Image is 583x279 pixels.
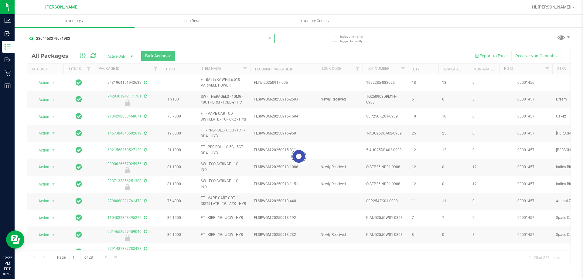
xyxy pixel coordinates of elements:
input: Search Package ID, Item Name, SKU, Lot or Part Number... [27,34,275,43]
span: Include items not tagged for facility [340,34,370,43]
p: 09/19 [3,272,12,276]
inline-svg: Inbound [5,31,11,37]
inline-svg: Outbound [5,57,11,63]
a: Lab Results [135,15,254,27]
inline-svg: Analytics [5,18,11,24]
span: Inventory Counts [292,18,337,24]
span: Lab Results [176,18,213,24]
span: Inventory [15,18,135,24]
inline-svg: Reports [5,83,11,89]
inline-svg: Inventory [5,44,11,50]
p: 12:22 PM EDT [3,255,12,272]
inline-svg: Retail [5,70,11,76]
span: Clear [268,34,272,42]
span: [PERSON_NAME] [45,5,79,10]
a: Inventory [15,15,135,27]
a: Inventory Counts [254,15,374,27]
iframe: Resource center [6,230,24,249]
span: Hi, [PERSON_NAME]! [532,5,571,9]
